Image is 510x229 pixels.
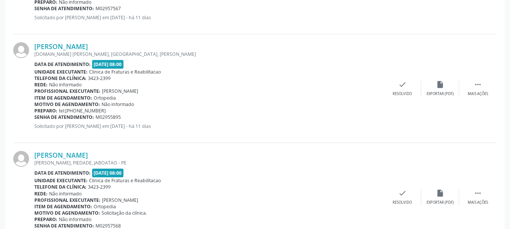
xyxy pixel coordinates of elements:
b: Data de atendimento: [34,170,91,176]
b: Rede: [34,191,48,197]
span: Ortopedia [94,95,116,101]
span: Não informado [102,101,134,108]
div: Resolvido [393,200,412,205]
b: Preparo: [34,108,57,114]
b: Data de atendimento: [34,61,91,68]
span: M02957567 [96,5,121,12]
span: Clinica de Fraturas e Reabilitacao [89,69,161,75]
span: Não informado [59,216,91,223]
span: M02957568 [96,223,121,229]
img: img [13,42,29,58]
span: Ortopedia [94,203,116,210]
div: Resolvido [393,91,412,97]
b: Senha de atendimento: [34,5,94,12]
span: 3423-2399 [88,75,111,81]
img: img [13,151,29,167]
b: Rede: [34,81,48,88]
b: Unidade executante: [34,69,88,75]
i:  [474,80,482,89]
div: [PERSON_NAME], PIEDADE, JABOATAO - PE [34,160,384,166]
i: check [398,189,407,197]
span: M02955895 [96,114,121,120]
span: Não informado [49,81,82,88]
b: Item de agendamento: [34,203,92,210]
span: Clinica de Fraturas e Reabilitacao [89,177,161,184]
span: [PERSON_NAME] [102,88,138,94]
i: check [398,80,407,89]
b: Senha de atendimento: [34,223,94,229]
span: 3423-2399 [88,184,111,190]
span: Solicitação da clínica. [102,210,147,216]
b: Senha de atendimento: [34,114,94,120]
i: insert_drive_file [436,80,444,89]
b: Unidade executante: [34,177,88,184]
span: [PERSON_NAME] [102,197,138,203]
b: Preparo: [34,216,57,223]
b: Telefone da clínica: [34,75,86,81]
b: Item de agendamento: [34,95,92,101]
span: [DATE] 08:00 [92,169,124,177]
span: tel:[PHONE_NUMBER] [59,108,106,114]
span: Não informado [49,191,82,197]
div: [DOMAIN_NAME] [PERSON_NAME], [GEOGRAPHIC_DATA], [PERSON_NAME] [34,51,384,57]
p: Solicitado por [PERSON_NAME] em [DATE] - há 11 dias [34,14,384,21]
div: Exportar (PDF) [427,200,454,205]
span: [DATE] 08:00 [92,60,124,69]
b: Profissional executante: [34,88,100,94]
a: [PERSON_NAME] [34,151,88,159]
i:  [474,189,482,197]
p: Solicitado por [PERSON_NAME] em [DATE] - há 11 dias [34,123,384,129]
div: Mais ações [468,91,488,97]
b: Telefone da clínica: [34,184,86,190]
b: Motivo de agendamento: [34,101,100,108]
b: Motivo de agendamento: [34,210,100,216]
b: Profissional executante: [34,197,100,203]
i: insert_drive_file [436,189,444,197]
a: [PERSON_NAME] [34,42,88,51]
div: Mais ações [468,200,488,205]
div: Exportar (PDF) [427,91,454,97]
